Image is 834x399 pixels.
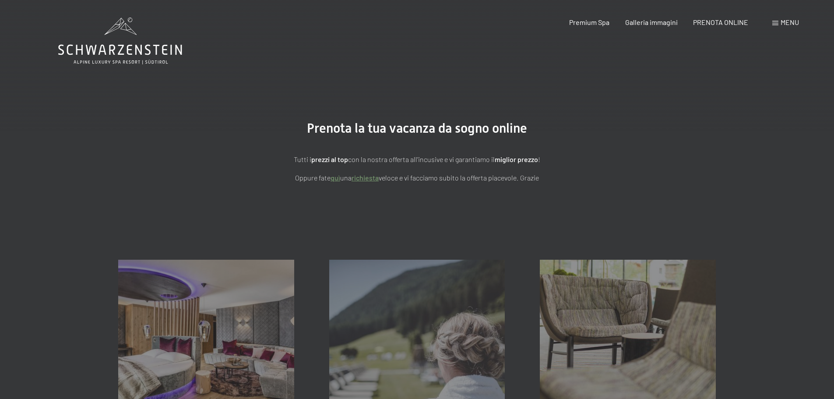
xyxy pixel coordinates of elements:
a: Galleria immagini [625,18,678,26]
p: Tutti i con la nostra offerta all'incusive e vi garantiamo il ! [198,154,636,165]
p: Oppure fate una veloce e vi facciamo subito la offerta piacevole. Grazie [198,172,636,184]
strong: prezzi al top [311,155,348,163]
span: Prenota la tua vacanza da sogno online [307,120,527,136]
a: PRENOTA ONLINE [693,18,748,26]
a: richiesta [352,173,379,182]
span: Menu [781,18,799,26]
a: Premium Spa [569,18,609,26]
strong: miglior prezzo [495,155,538,163]
a: quì [331,173,340,182]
